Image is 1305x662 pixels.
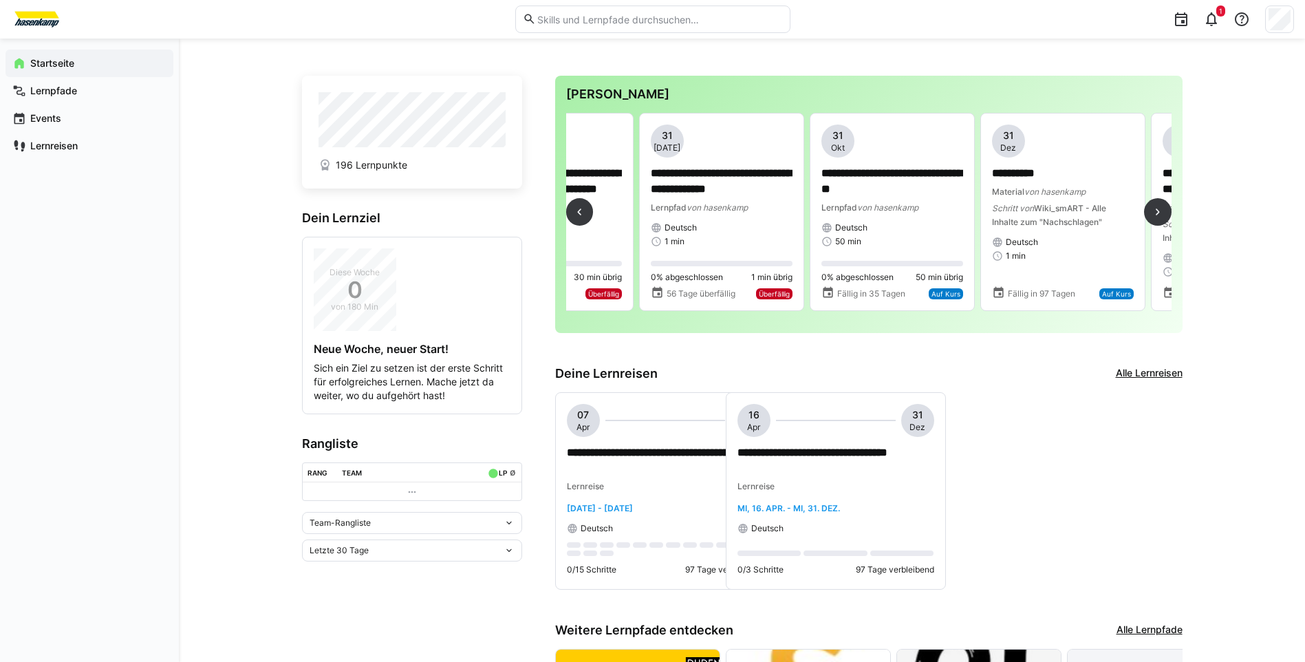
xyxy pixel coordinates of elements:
[821,272,894,283] span: 0% abgeschlossen
[662,129,673,142] span: 31
[1000,142,1016,153] span: Dez
[574,272,622,283] span: 30 min übrig
[856,564,934,575] p: 97 Tage verbleibend
[685,564,764,575] p: 97 Tage verbleibend
[831,142,845,153] span: Okt
[1008,288,1075,299] span: Fällig in 97 Tagen
[567,503,633,513] span: [DATE] - [DATE]
[835,222,867,233] span: Deutsch
[747,422,760,433] span: Apr
[992,186,1024,197] span: Material
[1219,7,1222,15] span: 1
[857,202,918,213] span: von hasenkamp
[1163,219,1205,229] span: Schritt von
[992,203,1034,213] span: Schritt von
[665,236,684,247] span: 1 min
[510,466,516,478] a: ø
[581,523,613,534] span: Deutsch
[310,545,369,556] span: Letzte 30 Tage
[314,361,510,403] p: Sich ein Ziel zu setzen ist der erste Schritt für erfolgreiches Lernen. Mache jetzt da weiter, wo...
[992,203,1106,227] span: Wiki_smART - Alle Inhalte zum "Nachschlagen"
[1117,623,1183,638] a: Alle Lernpfade
[576,422,590,433] span: Apr
[1116,366,1183,381] a: Alle Lernreisen
[567,481,604,491] span: Lernreise
[737,481,775,491] span: Lernreise
[821,202,857,213] span: Lernpfad
[1006,250,1026,261] span: 1 min
[835,236,861,247] span: 50 min
[832,129,843,142] span: 31
[665,222,697,233] span: Deutsch
[667,288,735,299] span: 56 Tage überfällig
[751,272,792,283] span: 1 min übrig
[577,408,589,422] span: 07
[566,87,1172,102] h3: [PERSON_NAME]
[759,290,790,298] span: Überfällig
[651,202,687,213] span: Lernpfad
[1024,186,1086,197] span: von hasenkamp
[748,408,759,422] span: 16
[651,272,723,283] span: 0% abgeschlossen
[687,202,748,213] span: von hasenkamp
[1171,142,1187,153] span: Dez
[912,408,923,422] span: 31
[909,422,925,433] span: Dez
[1003,129,1014,142] span: 31
[567,564,616,575] p: 0/15 Schritte
[302,436,522,451] h3: Rangliste
[499,469,507,477] div: LP
[555,623,733,638] h3: Weitere Lernpfade entdecken
[310,517,371,528] span: Team-Rangliste
[737,564,784,575] p: 0/3 Schritte
[588,290,619,298] span: Überfällig
[931,290,960,298] span: Auf Kurs
[1163,219,1277,243] span: Wiki_smART - Alle Inhalte zum "Nachschlagen"
[837,288,905,299] span: Fällig in 35 Tagen
[336,158,407,172] span: 196 Lernpunkte
[314,342,510,356] h4: Neue Woche, neuer Start!
[916,272,963,283] span: 50 min übrig
[555,366,658,381] h3: Deine Lernreisen
[737,503,840,513] span: Mi, 16. Apr. - Mi, 31. Dez.
[1006,237,1038,248] span: Deutsch
[536,13,782,25] input: Skills und Lernpfade durchsuchen…
[654,142,680,153] span: [DATE]
[302,211,522,226] h3: Dein Lernziel
[1102,290,1131,298] span: Auf Kurs
[342,469,362,477] div: Team
[308,469,327,477] div: Rang
[751,523,784,534] span: Deutsch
